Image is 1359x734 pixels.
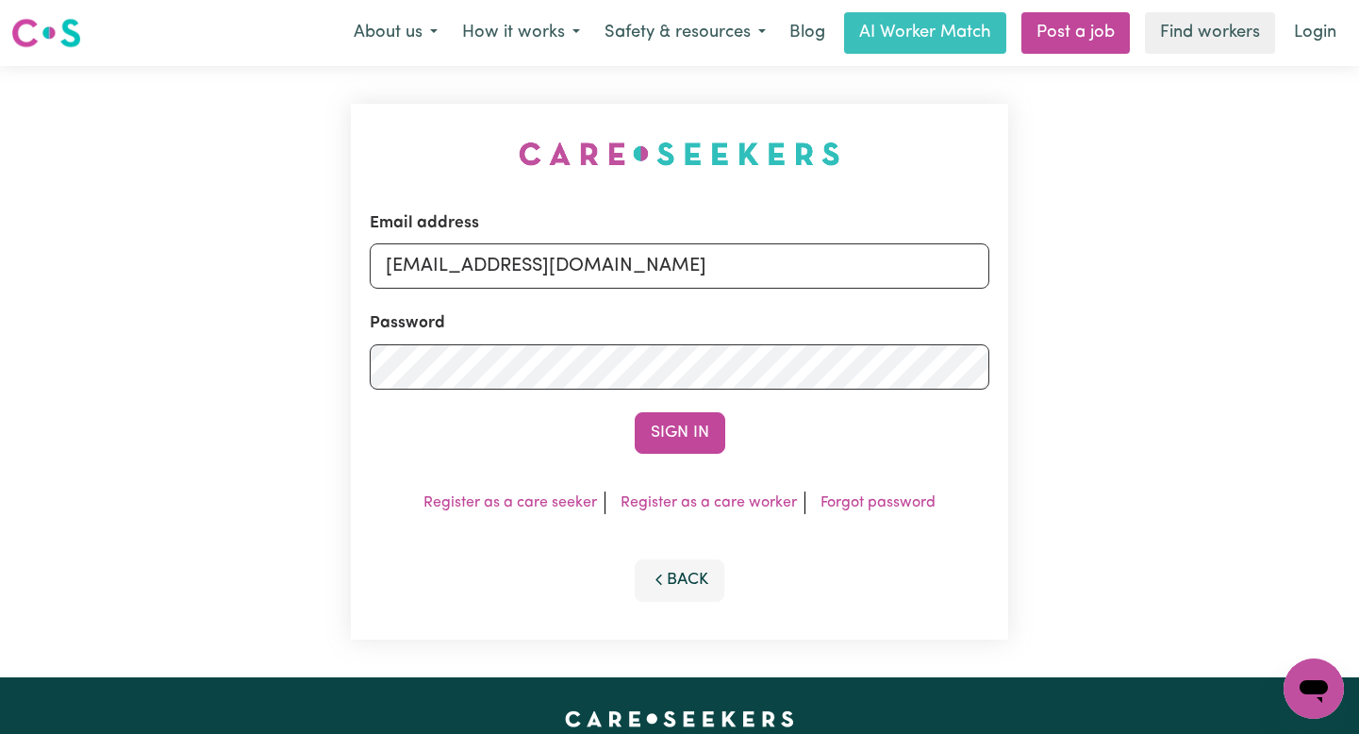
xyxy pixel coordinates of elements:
iframe: Button to launch messaging window [1284,659,1344,719]
a: Login [1283,12,1348,54]
a: Post a job [1021,12,1130,54]
a: Blog [778,12,837,54]
input: Email address [370,243,989,289]
a: Find workers [1145,12,1275,54]
button: Safety & resources [592,13,778,53]
a: Careseekers logo [11,11,81,55]
button: About us [341,13,450,53]
label: Email address [370,211,479,236]
a: AI Worker Match [844,12,1006,54]
a: Forgot password [820,495,936,510]
a: Register as a care seeker [423,495,597,510]
a: Careseekers home page [565,711,794,726]
button: How it works [450,13,592,53]
img: Careseekers logo [11,16,81,50]
a: Register as a care worker [621,495,797,510]
button: Sign In [635,412,725,454]
button: Back [635,559,725,601]
label: Password [370,311,445,336]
